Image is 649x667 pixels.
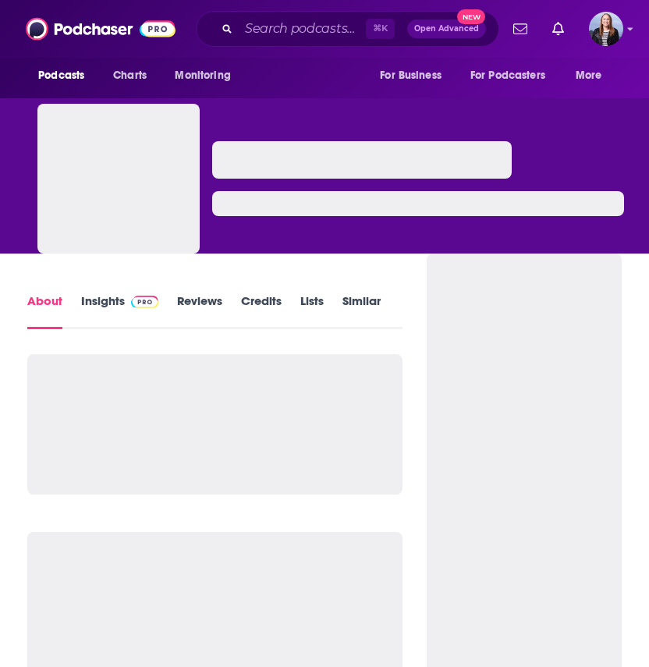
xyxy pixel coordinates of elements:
[457,9,485,24] span: New
[576,65,602,87] span: More
[380,65,442,87] span: For Business
[113,65,147,87] span: Charts
[366,19,395,39] span: ⌘ K
[300,293,324,329] a: Lists
[460,61,568,90] button: open menu
[470,65,545,87] span: For Podcasters
[26,14,176,44] img: Podchaser - Follow, Share and Rate Podcasts
[342,293,381,329] a: Similar
[407,20,486,38] button: Open AdvancedNew
[81,293,158,329] a: InsightsPodchaser Pro
[177,293,222,329] a: Reviews
[589,12,623,46] button: Show profile menu
[369,61,461,90] button: open menu
[196,11,499,47] div: Search podcasts, credits, & more...
[414,25,479,33] span: Open Advanced
[239,16,366,41] input: Search podcasts, credits, & more...
[175,65,230,87] span: Monitoring
[131,296,158,308] img: Podchaser Pro
[589,12,623,46] span: Logged in as annarice
[241,293,282,329] a: Credits
[546,16,570,42] a: Show notifications dropdown
[565,61,622,90] button: open menu
[27,61,105,90] button: open menu
[507,16,534,42] a: Show notifications dropdown
[27,293,62,329] a: About
[38,65,84,87] span: Podcasts
[103,61,156,90] a: Charts
[589,12,623,46] img: User Profile
[164,61,250,90] button: open menu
